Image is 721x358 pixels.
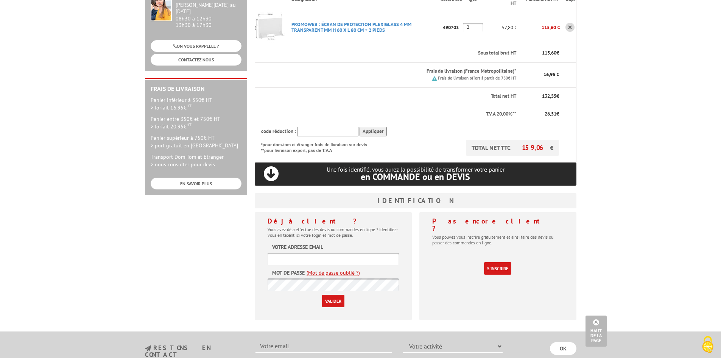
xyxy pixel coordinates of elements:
p: Panier inférieur à 350€ HT [151,96,241,111]
p: Frais de livraison (France Metropolitaine)* [291,68,517,75]
input: Appliquer [360,127,387,136]
p: Transport Dom-Tom et Etranger [151,153,241,168]
sup: HT [187,122,192,127]
p: TOTAL NET TTC € [466,140,559,156]
span: 132,55 [542,93,556,99]
p: € [523,93,559,100]
span: > port gratuit en [GEOGRAPHIC_DATA] [151,142,238,149]
span: 16,95 € [543,71,559,78]
h2: Frais de Livraison [151,86,241,92]
div: [PERSON_NAME][DATE] au [DATE] [176,2,241,15]
sup: HT [187,103,192,108]
a: S'inscrire [484,262,511,275]
th: Sous total brut HT [285,44,517,62]
span: code réduction : [261,128,296,134]
span: 26,51 [545,111,556,117]
p: Vous avez déjà effectué des devis ou commandes en ligne ? Identifiez-vous en tapant ici votre log... [268,227,399,238]
p: *pour dom-tom et étranger frais de livraison sur devis **pour livraison export, pas de T.V.A [261,140,375,154]
a: ON VOUS RAPPELLE ? [151,40,241,52]
small: Frais de livraison offert à partir de 750€ HT [438,75,516,81]
h4: Pas encore client ? [432,217,564,233]
span: > forfait 20.95€ [151,123,192,130]
label: Votre adresse email [272,243,323,251]
p: 57,80 € [483,21,517,34]
span: > nous consulter pour devis [151,161,215,168]
img: newsletter.jpg [145,345,151,352]
p: 490703 [441,21,463,34]
p: Panier entre 350€ et 750€ HT [151,115,241,130]
a: EN SAVOIR PLUS [151,178,241,189]
h4: Déjà client ? [268,217,399,225]
span: > forfait 16.95€ [151,104,192,111]
p: € [523,111,559,118]
label: Mot de passe [272,269,305,277]
span: 159,06 [522,143,550,152]
a: CONTACTEZ-NOUS [151,54,241,66]
p: Panier supérieur à 750€ HT [151,134,241,149]
a: (Mot de passe oublié ?) [307,269,360,277]
button: Cookies (fenêtre modale) [695,332,721,358]
h3: restons en contact [145,345,244,358]
input: Votre email [255,340,392,353]
img: picto.png [432,76,437,81]
h3: Identification [255,193,576,208]
p: € [523,50,559,57]
p: 115,60 € [517,21,560,34]
a: Haut de la page [586,316,607,347]
input: OK [550,342,576,355]
p: Vous pouvez vous inscrire gratuitement et ainsi faire des devis ou passer des commandes en ligne. [432,234,564,245]
p: Une fois identifié, vous aurez la possibilité de transformer votre panier [255,166,576,181]
span: 115,60 [542,50,556,56]
a: PROMOWEB : ÉCRAN DE PROTECTION PLEXIGLASS 4 MM TRANSPARENT MM H 60 X L 80 CM + 2 PIEDS [291,21,411,33]
img: Cookies (fenêtre modale) [698,335,717,354]
div: 08h30 à 12h30 13h30 à 17h30 [176,2,241,28]
span: en COMMANDE ou en DEVIS [361,171,470,183]
p: T.V.A 20,00%** [261,111,517,118]
input: Valider [322,295,344,307]
p: Total net HT [261,93,517,100]
img: PROMOWEB : ÉCRAN DE PROTECTION PLEXIGLASS 4 MM TRANSPARENT MM H 60 X L 80 CM + 2 PIEDS [255,12,285,42]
